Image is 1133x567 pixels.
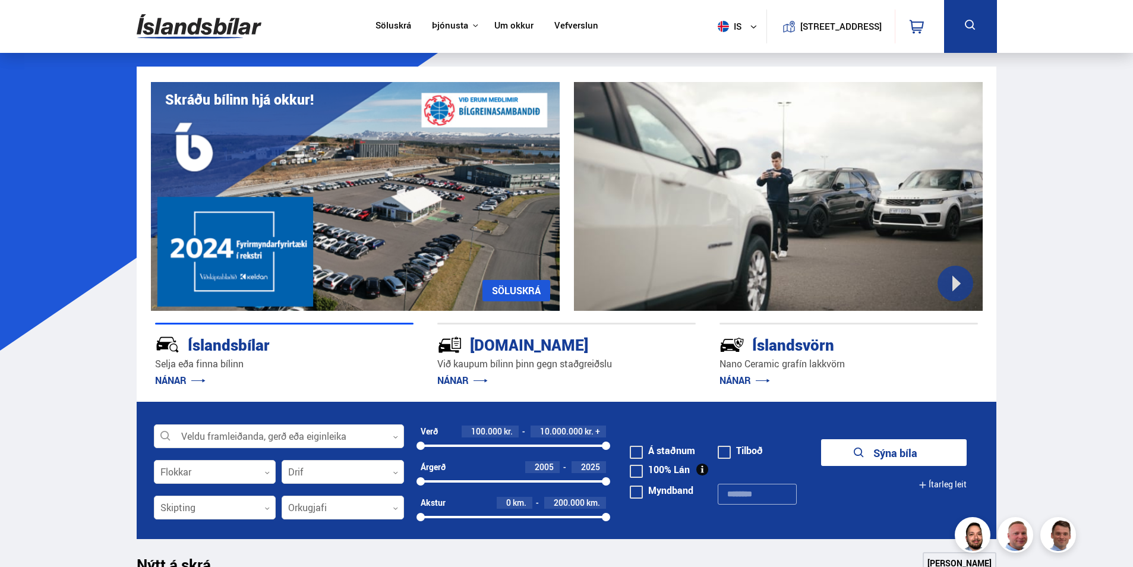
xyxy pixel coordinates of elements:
[581,461,600,472] span: 2025
[554,497,585,508] span: 200.000
[713,9,766,44] button: is
[437,332,462,357] img: tr5P-W3DuiFaO7aO.svg
[999,519,1035,555] img: siFngHWaQ9KaOqBr.png
[375,20,411,33] a: Söluskrá
[437,374,488,387] a: NÁNAR
[471,426,502,437] span: 100.000
[773,10,888,43] a: [STREET_ADDRESS]
[718,21,729,32] img: svg+xml;base64,PHN2ZyB4bWxucz0iaHR0cDovL3d3dy53My5vcmcvMjAwMC9zdmciIHdpZHRoPSI1MTIiIGhlaWdodD0iNT...
[137,7,261,46] img: G0Ugv5HjCgRt.svg
[155,357,414,371] p: Selja eða finna bílinn
[719,332,744,357] img: -Svtn6bYgwAsiwNX.svg
[630,446,695,455] label: Á staðnum
[630,465,690,474] label: 100% Lán
[504,427,513,436] span: kr.
[155,333,371,354] div: Íslandsbílar
[718,446,763,455] label: Tilboð
[719,374,770,387] a: NÁNAR
[437,357,696,371] p: Við kaupum bílinn þinn gegn staðgreiðslu
[805,21,878,31] button: [STREET_ADDRESS]
[1042,519,1078,555] img: FbJEzSuNWCJXmdc-.webp
[540,426,583,437] span: 10.000.000
[719,333,936,354] div: Íslandsvörn
[821,439,967,466] button: Sýna bíla
[595,427,600,436] span: +
[165,92,314,108] h1: Skráðu bílinn hjá okkur!
[421,498,446,508] div: Akstur
[957,519,992,555] img: nhp88E3Fdnt1Opn2.png
[494,20,534,33] a: Um okkur
[630,486,693,495] label: Myndband
[719,357,978,371] p: Nano Ceramic grafín lakkvörn
[151,82,560,311] img: eKx6w-_Home_640_.png
[585,427,594,436] span: kr.
[713,21,743,32] span: is
[421,427,438,436] div: Verð
[421,462,446,472] div: Árgerð
[919,471,967,498] button: Ítarleg leit
[437,333,654,354] div: [DOMAIN_NAME]
[155,332,180,357] img: JRvxyua_JYH6wB4c.svg
[432,20,468,31] button: Þjónusta
[155,374,206,387] a: NÁNAR
[513,498,526,508] span: km.
[586,498,600,508] span: km.
[535,461,554,472] span: 2005
[554,20,598,33] a: Vefverslun
[482,280,550,301] a: SÖLUSKRÁ
[506,497,511,508] span: 0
